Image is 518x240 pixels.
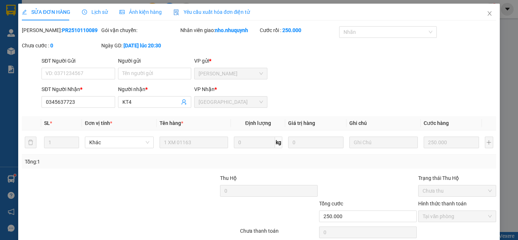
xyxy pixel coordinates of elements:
[288,120,315,126] span: Giá trị hàng
[181,99,187,105] span: user-add
[485,137,494,148] button: plus
[160,137,228,148] input: VD: Bàn, Ghế
[42,85,115,93] div: SĐT Người Nhận
[22,42,100,50] div: Chưa cước :
[288,137,343,148] input: 0
[173,9,179,15] img: icon
[220,175,237,181] span: Thu Hộ
[123,43,161,48] b: [DATE] lúc 20:30
[173,9,250,15] span: Yêu cầu xuất hóa đơn điện tử
[180,26,258,34] div: Nhân viên giao:
[423,185,492,196] span: Chưa thu
[118,57,191,65] div: Người gửi
[101,42,179,50] div: Ngày GD:
[423,211,492,222] span: Tại văn phòng
[199,97,263,107] span: Sài Gòn
[194,86,215,92] span: VP Nhận
[194,57,267,65] div: VP gửi
[118,85,191,93] div: Người nhận
[349,137,418,148] input: Ghi Chú
[22,26,100,34] div: [PERSON_NAME]:
[418,174,496,182] div: Trạng thái Thu Hộ
[82,9,108,15] span: Lịch sử
[239,227,319,240] div: Chưa thanh toán
[62,27,98,33] b: PR2510110089
[82,9,87,15] span: clock-circle
[25,137,36,148] button: delete
[22,9,70,15] span: SỬA ĐƠN HÀNG
[89,137,149,148] span: Khác
[215,27,248,33] b: nho.nhuquynh
[282,27,301,33] b: 250.000
[101,26,179,34] div: Gói vận chuyển:
[424,120,449,126] span: Cước hàng
[487,11,493,16] span: close
[319,201,343,206] span: Tổng cước
[22,9,27,15] span: edit
[418,201,467,206] label: Hình thức thanh toán
[479,4,500,24] button: Close
[119,9,162,15] span: Ảnh kiện hàng
[44,120,50,126] span: SL
[260,26,338,34] div: Cước rồi :
[42,57,115,65] div: SĐT Người Gửi
[199,68,263,79] span: Phan Rang
[50,43,53,48] b: 0
[346,116,421,130] th: Ghi chú
[424,137,479,148] input: 0
[119,9,125,15] span: picture
[245,120,271,126] span: Định lượng
[275,137,282,148] span: kg
[25,158,200,166] div: Tổng: 1
[85,120,112,126] span: Đơn vị tính
[160,120,183,126] span: Tên hàng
